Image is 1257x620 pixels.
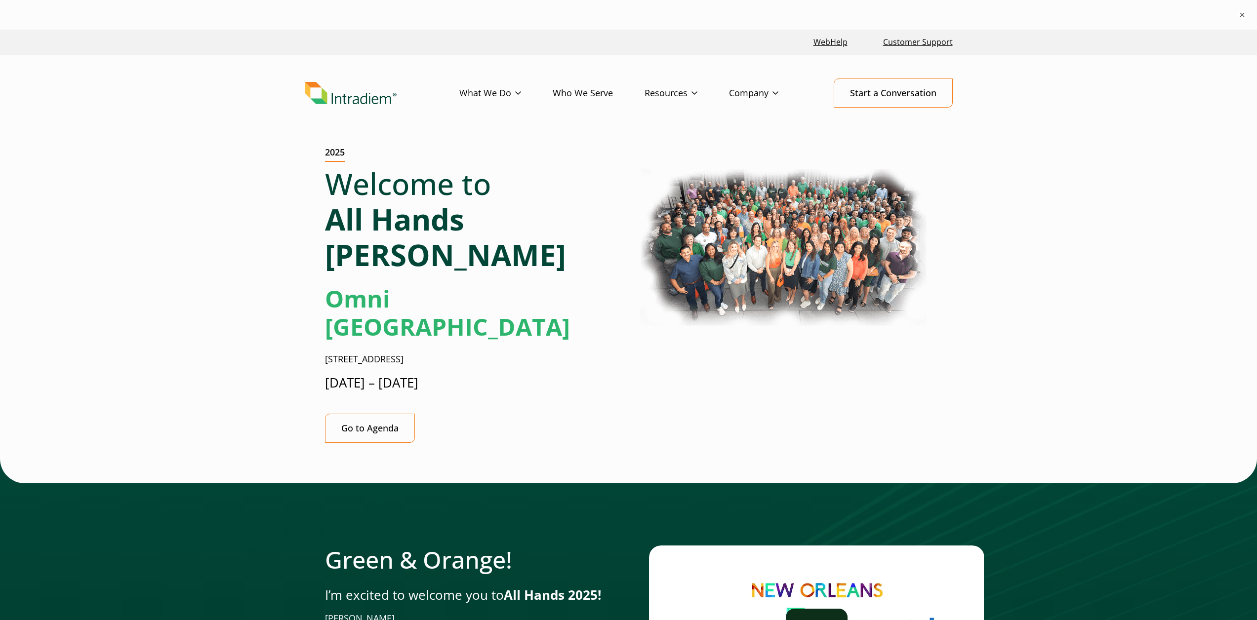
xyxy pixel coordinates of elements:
p: [DATE] – [DATE] [325,374,621,392]
strong: [PERSON_NAME] [325,234,566,275]
a: Link to homepage of Intradiem [305,82,459,105]
button: × [1237,10,1247,20]
a: Start a Conversation [834,78,953,108]
p: [STREET_ADDRESS] [325,353,621,366]
a: Go to Agenda [325,414,415,443]
h2: 2025 [325,147,345,162]
a: What We Do [459,79,553,108]
a: Resources [645,79,729,108]
h1: Welcome to [325,166,621,272]
p: I’m excited to welcome you to [325,586,608,604]
a: Customer Support [879,32,957,53]
strong: Omni [GEOGRAPHIC_DATA] [325,282,570,343]
h2: Green & Orange! [325,545,608,574]
strong: All Hands [325,199,464,239]
a: Link opens in a new window [810,32,852,53]
strong: All Hands 2025! [504,586,601,604]
img: Intradiem [305,82,397,105]
a: Company [729,79,810,108]
a: Who We Serve [553,79,645,108]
